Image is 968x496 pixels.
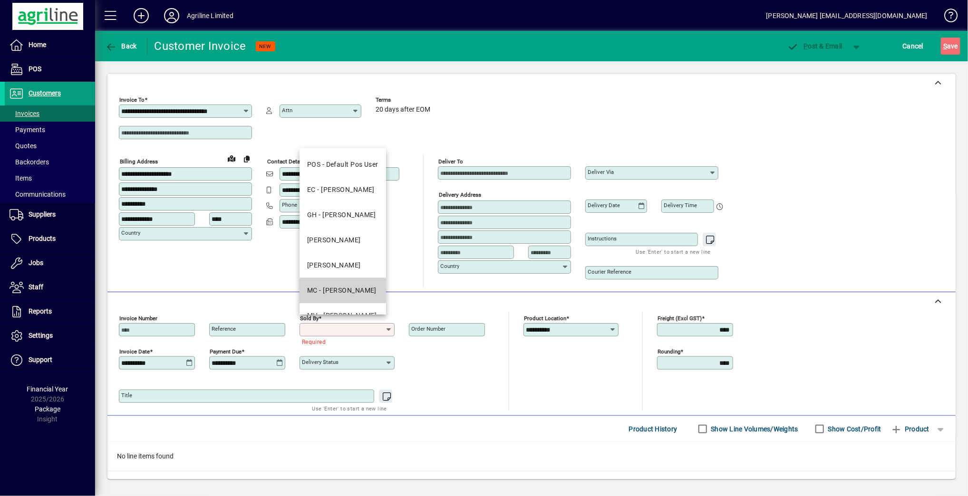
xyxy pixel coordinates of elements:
span: P [804,42,808,50]
span: Jobs [29,259,43,267]
div: MC - [PERSON_NAME] [307,286,377,296]
span: ave [943,38,958,54]
div: Agriline Limited [187,8,233,23]
a: View on map [224,151,239,166]
mat-option: JC - Jonathan Cashmore [300,253,386,278]
span: NEW [260,43,271,49]
span: Package [35,405,60,413]
mat-label: Order number [411,325,445,332]
a: Reports [5,300,95,324]
a: Communications [5,186,95,202]
label: Show Cost/Profit [826,424,881,434]
mat-label: Payment due [210,348,242,355]
span: 20 days after EOM [376,106,430,114]
span: Reports [29,307,52,315]
button: Profile [156,7,187,24]
mat-label: Sold by [300,315,319,322]
mat-label: Country [121,229,140,236]
mat-label: Country [440,263,459,269]
button: Cancel [900,38,926,55]
div: GH - [PERSON_NAME] [307,210,376,220]
mat-error: Required [302,336,387,346]
span: Items [10,174,32,182]
div: Customer Invoice [155,38,246,54]
button: Save [941,38,960,55]
a: Backorders [5,154,95,170]
mat-label: Title [121,392,132,399]
mat-label: Product location [524,315,566,322]
span: Payments [10,126,45,134]
span: Communications [10,191,66,198]
span: Support [29,356,52,363]
a: Payments [5,122,95,138]
span: Invoices [10,110,39,117]
a: Knowledge Base [937,2,956,33]
a: Staff [5,276,95,299]
span: Customers [29,89,61,97]
mat-label: Phone [282,201,297,208]
mat-label: Instructions [588,235,617,242]
span: S [943,42,947,50]
a: Suppliers [5,203,95,227]
a: Quotes [5,138,95,154]
button: Back [103,38,139,55]
span: Back [105,42,137,50]
mat-option: MH - Michael Hamlin [300,303,386,328]
mat-option: JH - James Hamlin [300,228,386,253]
div: [PERSON_NAME] [307,235,361,245]
a: Settings [5,324,95,348]
a: Jobs [5,251,95,275]
div: [PERSON_NAME] [EMAIL_ADDRESS][DOMAIN_NAME] [766,8,928,23]
div: No line items found [107,442,956,471]
a: Items [5,170,95,186]
mat-label: Invoice To [119,96,145,103]
mat-hint: Use 'Enter' to start a new line [636,246,711,257]
span: POS [29,65,41,73]
span: Products [29,235,56,242]
span: Product [891,421,929,437]
mat-option: MC - Matt Cobb [300,278,386,303]
button: Copy to Delivery address [239,151,254,166]
button: Product History [625,420,681,438]
mat-label: Delivery status [302,359,339,365]
span: Cancel [903,38,924,54]
label: Show Line Volumes/Weights [709,424,798,434]
mat-label: Courier Reference [588,268,631,275]
span: Financial Year [27,385,68,393]
app-page-header-button: Back [95,38,147,55]
mat-label: Rounding [658,348,680,355]
a: Support [5,348,95,372]
a: POS [5,57,95,81]
span: Terms [376,97,433,103]
mat-label: Invoice date [119,348,150,355]
div: EC - [PERSON_NAME] [307,185,375,195]
mat-label: Deliver via [588,169,614,175]
span: Backorders [10,158,49,166]
mat-label: Attn [282,107,292,114]
mat-hint: Use 'Enter' to start a new line [312,403,387,414]
mat-label: Delivery date [588,202,620,209]
span: Quotes [10,142,37,150]
span: Suppliers [29,210,56,218]
a: Invoices [5,105,95,122]
mat-label: Deliver To [438,158,463,165]
a: Home [5,33,95,57]
mat-label: Freight (excl GST) [658,315,702,322]
mat-option: POS - Default Pos User [300,152,386,177]
button: Post & Email [783,38,847,55]
mat-label: Reference [212,325,236,332]
div: POS - Default Pos User [307,160,378,170]
a: Products [5,227,95,251]
button: Product [886,420,934,438]
mat-option: GH - Gerry Hamlin [300,202,386,228]
span: ost & Email [787,42,842,50]
div: MH - [PERSON_NAME] [307,311,377,321]
span: Product History [629,421,678,437]
div: [PERSON_NAME] [307,260,361,270]
span: Staff [29,283,43,291]
mat-label: Delivery time [664,202,697,209]
mat-option: EC - Ethan Crawford [300,177,386,202]
span: Settings [29,332,53,339]
mat-label: Invoice number [119,315,157,322]
button: Add [126,7,156,24]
